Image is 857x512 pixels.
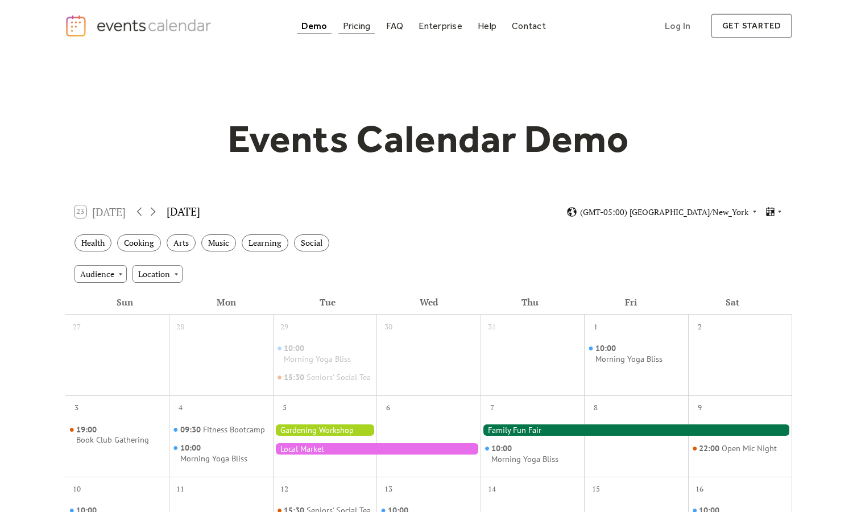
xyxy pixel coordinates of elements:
[711,14,792,38] a: get started
[338,18,375,34] a: Pricing
[507,18,550,34] a: Contact
[419,23,462,29] div: Enterprise
[653,14,702,38] a: Log In
[301,23,328,29] div: Demo
[478,23,496,29] div: Help
[414,18,466,34] a: Enterprise
[386,23,404,29] div: FAQ
[473,18,501,34] a: Help
[210,115,647,162] h1: Events Calendar Demo
[65,14,215,38] a: home
[512,23,546,29] div: Contact
[297,18,332,34] a: Demo
[382,18,408,34] a: FAQ
[343,23,371,29] div: Pricing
